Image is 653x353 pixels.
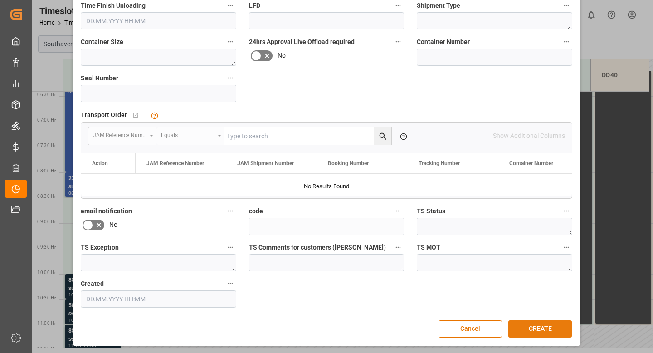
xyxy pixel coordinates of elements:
button: TS MOT [560,241,572,253]
span: No [278,51,286,60]
input: Type to search [224,127,391,145]
button: email notification [224,205,236,217]
button: search button [374,127,391,145]
span: JAM Shipment Number [237,160,294,167]
span: email notification [81,206,132,216]
span: TS Exception [81,243,119,252]
span: Booking Number [328,160,369,167]
button: TS Exception [224,241,236,253]
button: Seal Number [224,72,236,84]
span: Shipment Type [417,1,460,10]
span: Tracking Number [419,160,460,167]
button: Container Number [560,36,572,48]
input: DD.MM.YYYY HH:MM [81,12,236,29]
span: TS MOT [417,243,440,252]
div: Equals [161,129,214,139]
span: TS Status [417,206,445,216]
button: 24hrs Approval Live Offload required [392,36,404,48]
div: JAM Reference Number [93,129,146,139]
button: Cancel [439,320,502,338]
button: TS Status [560,205,572,217]
span: Container Number [509,160,553,167]
button: TS Comments for customers ([PERSON_NAME]) [392,241,404,253]
span: Container Size [81,37,123,47]
span: Time Finish Unloading [81,1,146,10]
button: Created [224,278,236,289]
span: Transport Order [81,110,127,120]
span: Created [81,279,104,289]
div: Action [92,160,108,167]
button: code [392,205,404,217]
span: Seal Number [81,74,118,83]
button: CREATE [508,320,572,338]
button: Container Size [224,36,236,48]
button: open menu [156,127,224,145]
button: open menu [88,127,156,145]
span: TS Comments for customers ([PERSON_NAME]) [249,243,386,252]
input: DD.MM.YYYY HH:MM [81,290,236,308]
span: JAM Reference Number [146,160,204,167]
span: 24hrs Approval Live Offload required [249,37,355,47]
span: No [109,220,117,230]
span: LFD [249,1,260,10]
span: code [249,206,263,216]
span: Container Number [417,37,470,47]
